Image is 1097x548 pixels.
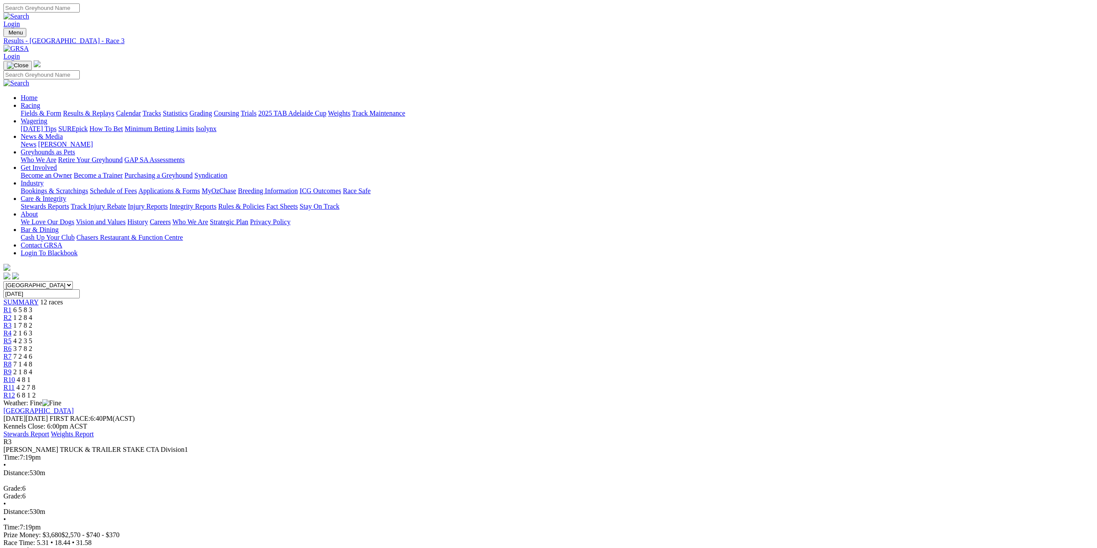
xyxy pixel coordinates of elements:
span: 4 8 1 [17,376,31,383]
a: Minimum Betting Limits [125,125,194,132]
span: 4 2 7 8 [16,384,35,391]
span: 5.31 [37,539,49,546]
span: 7 1 4 8 [13,360,32,368]
a: Purchasing a Greyhound [125,172,193,179]
div: Wagering [21,125,1094,133]
a: Care & Integrity [21,195,66,202]
a: Become an Owner [21,172,72,179]
span: [DATE] [3,415,26,422]
a: Strategic Plan [210,218,248,225]
a: Syndication [194,172,227,179]
a: R1 [3,306,12,313]
span: Grade: [3,485,22,492]
input: Search [3,3,80,13]
div: [PERSON_NAME] TRUCK & TRAILER STAKE CTA Division1 [3,446,1094,454]
a: Racing [21,102,40,109]
div: 7:19pm [3,454,1094,461]
a: [GEOGRAPHIC_DATA] [3,407,74,414]
a: About [21,210,38,218]
a: Isolynx [196,125,216,132]
span: Menu [9,29,23,36]
a: Bar & Dining [21,226,59,233]
div: 530m [3,508,1094,516]
a: Home [21,94,38,101]
span: 1 2 8 4 [13,314,32,321]
span: Distance: [3,508,29,515]
a: Bookings & Scratchings [21,187,88,194]
a: Tracks [143,110,161,117]
img: Close [7,62,28,69]
span: Weather: Fine [3,399,61,407]
a: Careers [150,218,171,225]
a: R5 [3,337,12,344]
a: News [21,141,36,148]
a: Stewards Report [3,430,49,438]
a: Stewards Reports [21,203,69,210]
a: R2 [3,314,12,321]
a: R11 [3,384,15,391]
a: Results & Replays [63,110,114,117]
span: R8 [3,360,12,368]
span: R9 [3,368,12,376]
div: Bar & Dining [21,234,1094,241]
div: 530m [3,469,1094,477]
a: Greyhounds as Pets [21,148,75,156]
a: Trials [241,110,256,117]
span: SUMMARY [3,298,38,306]
a: Injury Reports [128,203,168,210]
a: Fact Sheets [266,203,298,210]
a: ICG Outcomes [300,187,341,194]
a: Statistics [163,110,188,117]
div: Care & Integrity [21,203,1094,210]
div: Racing [21,110,1094,117]
div: About [21,218,1094,226]
a: Coursing [214,110,239,117]
a: Rules & Policies [218,203,265,210]
a: Login [3,53,20,60]
button: Toggle navigation [3,28,26,37]
span: 4 2 3 5 [13,337,32,344]
a: Weights Report [51,430,94,438]
a: Industry [21,179,44,187]
span: Grade: [3,492,22,500]
a: R7 [3,353,12,360]
a: How To Bet [90,125,123,132]
span: $2,570 - $740 - $370 [62,531,120,539]
span: [DATE] [3,415,48,422]
a: Retire Your Greyhound [58,156,123,163]
img: Fine [42,399,61,407]
a: Schedule of Fees [90,187,137,194]
a: R12 [3,391,15,399]
span: Distance: [3,469,29,476]
span: Time: [3,523,20,531]
img: logo-grsa-white.png [34,60,41,67]
span: Time: [3,454,20,461]
a: Login To Blackbook [21,249,78,257]
span: 31.58 [76,539,92,546]
a: 2025 TAB Adelaide Cup [258,110,326,117]
a: R3 [3,322,12,329]
a: Who We Are [172,218,208,225]
span: R4 [3,329,12,337]
a: Vision and Values [76,218,125,225]
span: • [3,461,6,469]
a: Login [3,20,20,28]
a: Wagering [21,117,47,125]
a: Race Safe [343,187,370,194]
div: Kennels Close: 6:00pm ACST [3,423,1094,430]
span: • [3,516,6,523]
input: Search [3,70,80,79]
span: 12 races [40,298,63,306]
span: 2 1 6 3 [13,329,32,337]
img: logo-grsa-white.png [3,264,10,271]
a: Integrity Reports [169,203,216,210]
span: 6:40PM(ACST) [50,415,135,422]
a: Get Involved [21,164,57,171]
div: Industry [21,187,1094,195]
span: 6 8 1 2 [17,391,36,399]
a: Results - [GEOGRAPHIC_DATA] - Race 3 [3,37,1094,45]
